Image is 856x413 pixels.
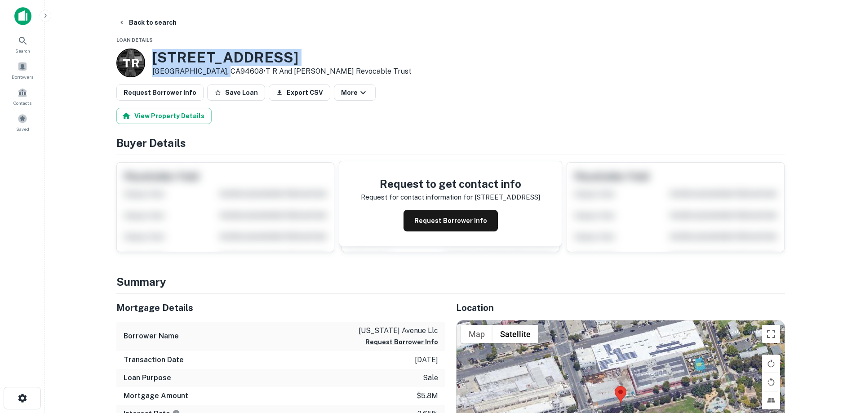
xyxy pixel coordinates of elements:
button: Request Borrower Info [404,210,498,231]
a: T R And [PERSON_NAME] Revocable Trust [266,67,412,75]
a: Contacts [3,84,42,108]
p: Request for contact information for [361,192,473,203]
img: capitalize-icon.png [14,7,31,25]
h6: Mortgage Amount [124,391,188,401]
a: Borrowers [3,58,42,82]
h6: Transaction Date [124,355,184,365]
button: Show street map [461,325,492,343]
button: Rotate map clockwise [762,355,780,373]
button: View Property Details [116,108,212,124]
button: More [334,84,376,101]
p: [DATE] [415,355,438,365]
h5: Location [456,301,785,315]
h6: Loan Purpose [124,373,171,383]
p: [US_STATE] avenue llc [359,325,438,336]
p: sale [423,373,438,383]
button: Save Loan [207,84,265,101]
h5: Mortgage Details [116,301,445,315]
iframe: Chat Widget [811,341,856,384]
span: Contacts [13,99,31,107]
p: [GEOGRAPHIC_DATA], CA94608 • [152,66,412,77]
button: Back to search [115,14,180,31]
button: Request Borrower Info [116,84,204,101]
button: Tilt map [762,391,780,409]
button: Export CSV [269,84,330,101]
p: $5.8m [417,391,438,401]
a: Search [3,32,42,56]
h3: [STREET_ADDRESS] [152,49,412,66]
h4: Request to get contact info [361,176,540,192]
button: Toggle fullscreen view [762,325,780,343]
button: Request Borrower Info [365,337,438,347]
button: Show satellite imagery [492,325,538,343]
span: Saved [16,125,29,133]
h6: Borrower Name [124,331,179,342]
span: Borrowers [12,73,33,80]
h4: Buyer Details [116,135,785,151]
span: Search [15,47,30,54]
button: Rotate map counterclockwise [762,373,780,391]
p: T R [123,54,139,72]
span: Loan Details [116,37,153,43]
a: Saved [3,110,42,134]
h4: Summary [116,274,785,290]
p: [STREET_ADDRESS] [475,192,540,203]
